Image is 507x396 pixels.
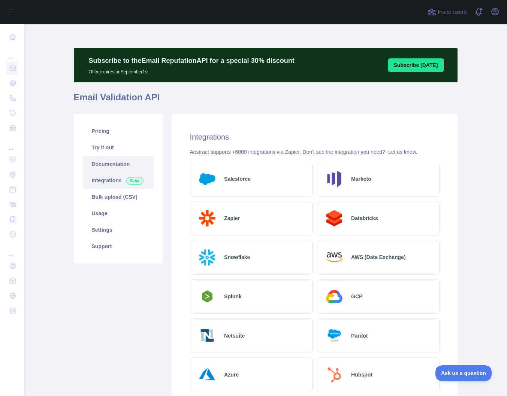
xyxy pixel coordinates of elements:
h2: Integrations [190,132,440,142]
img: Logo [323,286,345,308]
img: Logo [196,325,218,347]
h2: Pardot [351,332,368,339]
button: Invite users [426,6,468,18]
a: Settings [83,222,154,238]
img: Logo [196,288,218,305]
img: Logo [323,168,345,190]
a: Pricing [83,123,154,139]
img: Logo [323,364,345,386]
span: Invite users [438,8,467,16]
a: Try it out [83,139,154,156]
span: New [126,177,144,185]
img: Logo [323,246,345,268]
button: Subscribe [DATE] [388,58,444,72]
div: ... [6,136,18,151]
div: ... [6,243,18,258]
h2: Salesforce [224,175,251,183]
a: Usage [83,205,154,222]
h2: Netsuite [224,332,245,339]
a: Support [83,238,154,255]
div: ... [6,45,18,60]
h2: Splunk [224,293,242,300]
p: Offer expires on September 1st. [89,66,295,75]
a: Documentation [83,156,154,172]
img: Logo [323,207,345,229]
h2: Snowflake [224,253,250,261]
h2: AWS (Data Exchange) [351,253,405,261]
div: Abstract supports +6000 integrations via Zapier. Don't see the integration you need? [190,148,440,156]
iframe: Toggle Customer Support [435,365,492,381]
h2: Zapier [224,214,240,222]
h2: Azure [224,371,239,378]
a: Bulk upload (CSV) [83,189,154,205]
img: Logo [196,207,218,229]
h2: Databricks [351,214,378,222]
h1: Email Validation API [74,91,458,109]
img: Logo [196,246,218,268]
img: Logo [323,325,345,347]
h2: Marketo [351,175,371,183]
h2: Hubspot [351,371,372,378]
p: Subscribe to the Email Reputation API for a special 30 % discount [89,55,295,66]
a: Integrations New [83,172,154,189]
a: Let us know. [388,149,417,155]
h2: GCP [351,293,362,300]
img: Logo [196,168,218,190]
img: Logo [196,364,218,386]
